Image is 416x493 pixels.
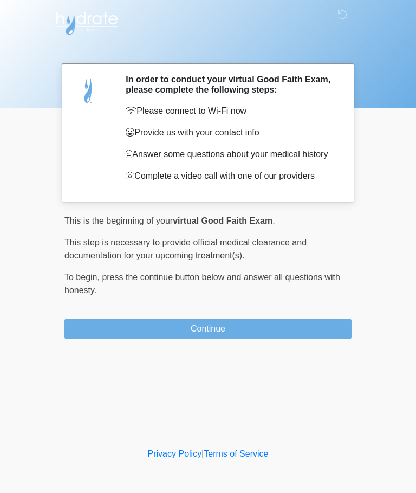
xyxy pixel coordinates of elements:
[173,216,272,225] strong: virtual Good Faith Exam
[64,273,340,295] span: press the continue button below and answer all questions with honesty.
[64,273,102,282] span: To begin,
[64,319,352,339] button: Continue
[64,238,307,260] span: This step is necessary to provide official medical clearance and documentation for your upcoming ...
[64,216,173,225] span: This is the beginning of your
[73,74,105,107] img: Agent Avatar
[126,126,335,139] p: Provide us with your contact info
[56,39,360,59] h1: ‎ ‎ ‎ ‎
[126,105,335,118] p: Please connect to Wi-Fi now
[148,449,202,458] a: Privacy Policy
[54,8,120,36] img: Hydrate IV Bar - Arcadia Logo
[201,449,204,458] a: |
[126,74,335,95] h2: In order to conduct your virtual Good Faith Exam, please complete the following steps:
[126,170,335,183] p: Complete a video call with one of our providers
[204,449,268,458] a: Terms of Service
[272,216,275,225] span: .
[126,148,335,161] p: Answer some questions about your medical history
